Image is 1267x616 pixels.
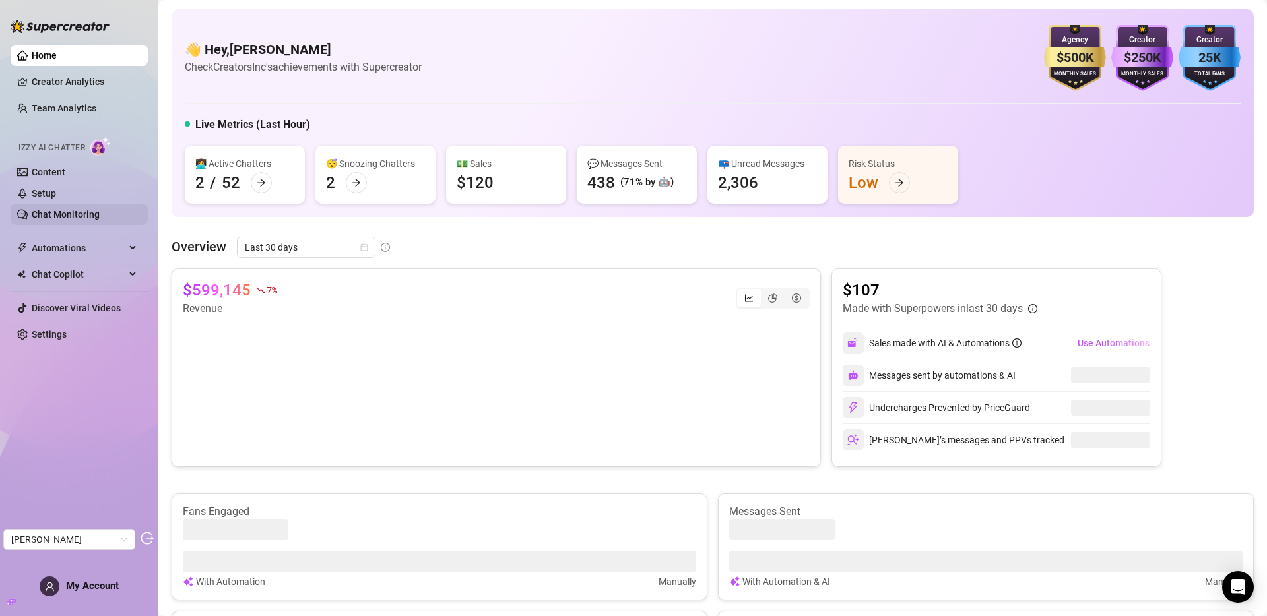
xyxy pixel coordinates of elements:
img: svg%3e [847,337,859,349]
span: info-circle [1028,304,1037,313]
div: 2,306 [718,172,758,193]
a: Content [32,167,65,177]
article: Messages Sent [729,505,1243,519]
div: 2 [195,172,205,193]
span: build [7,598,16,607]
div: $500K [1044,47,1106,68]
span: user [45,582,55,592]
article: Check CreatorsInc's achievements with Supercreator [185,59,422,75]
div: $250K [1111,47,1173,68]
span: line-chart [744,293,754,303]
div: 💵 Sales [457,156,556,171]
h4: 👋 Hey, [PERSON_NAME] [185,40,422,59]
h5: Live Metrics (Last Hour) [195,117,310,133]
span: My Account [66,580,119,592]
img: logo-BBDzfeDw.svg [11,20,110,33]
img: svg%3e [183,574,193,589]
a: Discover Viral Videos [32,303,121,313]
article: Overview [172,237,226,257]
div: Messages sent by automations & AI [843,365,1016,386]
div: Sales made with AI & Automations [869,336,1022,350]
div: Agency [1044,34,1106,46]
div: 😴 Snoozing Chatters [326,156,425,171]
article: $107 [843,280,1037,301]
a: Settings [32,329,67,340]
div: [PERSON_NAME]’s messages and PPVs tracked [843,429,1064,450]
span: dollar-circle [792,293,801,303]
span: Use Automations [1078,338,1150,348]
img: svg%3e [847,402,859,414]
div: 📪 Unread Messages [718,156,817,171]
a: Setup [32,188,56,199]
div: segmented control [736,288,810,309]
span: fall [256,286,265,295]
div: Undercharges Prevented by PriceGuard [843,397,1030,418]
div: $120 [457,172,494,193]
article: Fans Engaged [183,505,696,519]
div: Open Intercom Messenger [1222,571,1254,603]
span: arrow-right [895,178,904,187]
img: svg%3e [729,574,740,589]
article: $599,145 [183,280,251,301]
img: blue-badge-DgoSNQY1.svg [1179,25,1241,91]
a: Creator Analytics [32,71,137,92]
span: Chat Copilot [32,264,125,285]
article: With Automation [196,574,265,589]
div: Monthly Sales [1044,70,1106,78]
article: Made with Superpowers in last 30 days [843,301,1023,317]
div: Creator [1111,34,1173,46]
span: thunderbolt [17,243,28,253]
div: 438 [587,172,615,193]
article: Manually [659,574,696,589]
span: Jackson [11,530,127,549]
span: info-circle [1012,338,1022,348]
img: svg%3e [847,434,859,446]
div: 💬 Messages Sent [587,156,686,171]
span: arrow-right [257,178,266,187]
span: Izzy AI Chatter [18,142,85,154]
span: Last 30 days [245,237,368,257]
button: Use Automations [1077,332,1150,354]
div: Risk Status [849,156,948,171]
span: calendar [360,243,368,251]
article: Revenue [183,301,276,317]
article: With Automation & AI [742,574,830,589]
div: 52 [222,172,240,193]
span: pie-chart [768,293,777,303]
div: Creator [1179,34,1241,46]
div: 2 [326,172,335,193]
a: Chat Monitoring [32,209,100,220]
article: Manually [1205,574,1243,589]
div: 👩‍💻 Active Chatters [195,156,294,171]
a: Team Analytics [32,103,96,113]
div: Total Fans [1179,70,1241,78]
img: AI Chatter [90,137,111,156]
span: arrow-right [352,178,361,187]
span: info-circle [381,243,390,252]
span: 7 % [267,284,276,296]
img: Chat Copilot [17,270,26,279]
img: gold-badge-CigiZidd.svg [1044,25,1106,91]
div: 25K [1179,47,1241,68]
img: purple-badge-B9DA21FR.svg [1111,25,1173,91]
img: svg%3e [848,370,859,381]
div: Monthly Sales [1111,70,1173,78]
span: Automations [32,237,125,259]
div: (71% by 🤖) [620,175,674,191]
a: Home [32,50,57,61]
span: logout [141,532,154,545]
